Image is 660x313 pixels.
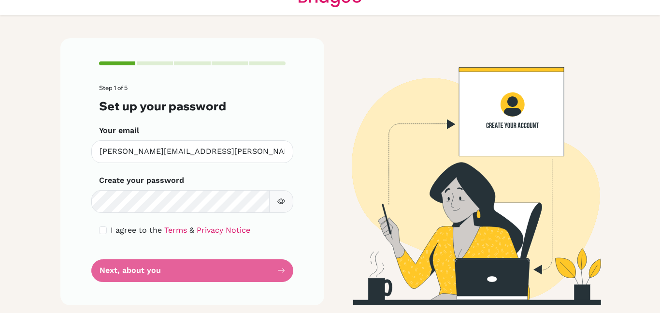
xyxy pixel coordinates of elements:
[164,225,187,235] a: Terms
[111,225,162,235] span: I agree to the
[91,140,293,163] input: Insert your email*
[197,225,250,235] a: Privacy Notice
[99,84,128,91] span: Step 1 of 5
[189,225,194,235] span: &
[99,99,286,113] h3: Set up your password
[99,125,139,136] label: Your email
[99,175,184,186] label: Create your password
